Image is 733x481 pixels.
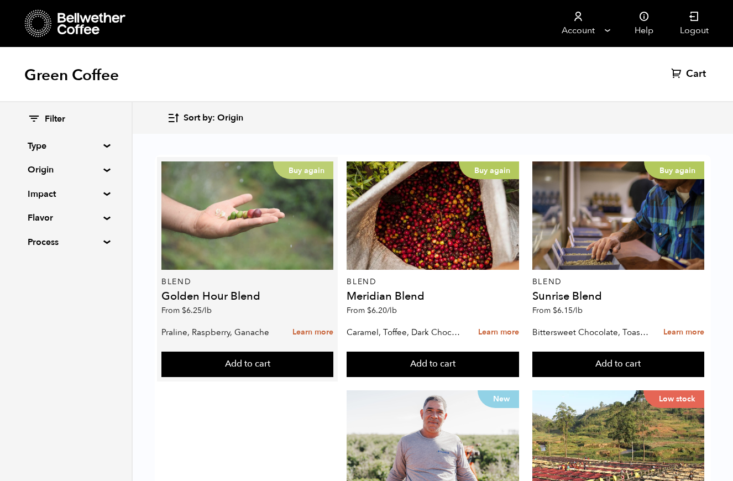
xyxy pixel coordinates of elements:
a: Learn more [663,321,704,344]
span: $ [182,305,186,316]
bdi: 6.15 [553,305,583,316]
a: Buy again [532,161,704,270]
p: Buy again [459,161,519,179]
p: Blend [347,278,519,286]
span: /lb [573,305,583,316]
bdi: 6.25 [182,305,212,316]
h4: Meridian Blend [347,291,519,302]
p: Buy again [273,161,333,179]
button: Add to cart [347,352,519,377]
span: Sort by: Origin [184,112,243,124]
a: Learn more [292,321,333,344]
a: Cart [671,67,709,81]
span: $ [367,305,371,316]
p: Bittersweet Chocolate, Toasted Marshmallow, Candied Orange, Praline [532,324,650,341]
a: Buy again [161,161,333,270]
h4: Golden Hour Blend [161,291,333,302]
span: /lb [202,305,212,316]
button: Sort by: Origin [167,105,243,131]
a: Learn more [478,321,519,344]
summary: Process [28,236,104,249]
span: /lb [387,305,397,316]
summary: Impact [28,187,104,201]
button: Add to cart [532,352,704,377]
span: From [161,305,212,316]
button: Add to cart [161,352,333,377]
a: Buy again [347,161,519,270]
p: Low stock [643,390,704,408]
p: Blend [532,278,704,286]
p: Buy again [644,161,704,179]
bdi: 6.20 [367,305,397,316]
h1: Green Coffee [24,65,119,85]
span: Filter [45,113,65,126]
span: $ [553,305,557,316]
p: Blend [161,278,333,286]
p: Praline, Raspberry, Ganache [161,324,279,341]
h4: Sunrise Blend [532,291,704,302]
summary: Origin [28,163,104,176]
span: From [532,305,583,316]
p: Caramel, Toffee, Dark Chocolate [347,324,464,341]
summary: Flavor [28,211,104,224]
summary: Type [28,139,104,153]
span: From [347,305,397,316]
p: New [478,390,519,408]
span: Cart [686,67,706,81]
